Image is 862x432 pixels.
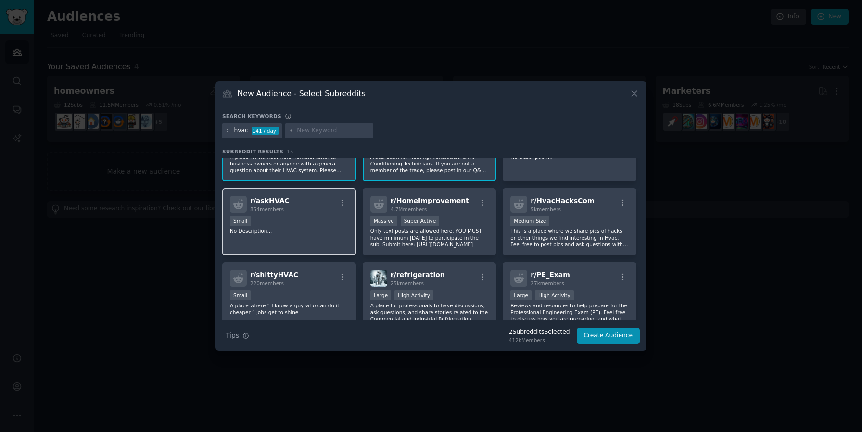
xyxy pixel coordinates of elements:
div: Massive [370,216,397,226]
div: Small [230,216,251,226]
p: Only text posts are allowed here. YOU MUST have minimum [DATE] to participate in the sub. Submit ... [370,228,489,248]
span: 854 members [250,206,284,212]
div: 412k Members [509,337,570,343]
div: hvac [234,127,248,135]
div: 2 Subreddit s Selected [509,328,570,337]
div: Medium Size [510,216,549,226]
span: 15 [287,149,293,154]
img: refrigeration [370,270,387,287]
h3: New Audience - Select Subreddits [238,89,366,99]
div: Small [230,290,251,300]
p: A place for professionals to have discussions, ask questions, and share stories related to the Co... [370,302,489,322]
div: Large [510,290,532,300]
div: High Activity [535,290,574,300]
p: A place for homeowners, renters, tenants, business owners or anyone with a general question about... [230,153,348,174]
span: 27k members [531,280,564,286]
span: 4.7M members [391,206,427,212]
input: New Keyword [297,127,370,135]
span: 25k members [391,280,424,286]
p: This is a place where we share pics of hacks or other things we find interesting in Hvac. Feel fr... [510,228,629,248]
div: Large [370,290,392,300]
span: r/ PE_Exam [531,271,570,279]
div: 141 / day [252,127,279,135]
span: Tips [226,330,239,341]
span: r/ refrigeration [391,271,445,279]
div: Super Active [401,216,440,226]
div: High Activity [394,290,433,300]
span: r/ shittyHVAC [250,271,298,279]
span: r/ askHVAC [250,197,290,204]
p: A subreddit for Heating, Ventilation, & Air Conditioning Technicians. If you are not a member of ... [370,153,489,174]
span: Subreddit Results [222,148,283,155]
span: r/ HomeImprovement [391,197,469,204]
p: No Description... [230,228,348,234]
button: Tips [222,327,253,344]
span: 5k members [531,206,561,212]
span: 220 members [250,280,284,286]
h3: Search keywords [222,113,281,120]
p: Reviews and resources to help prepare for the Professional Engineering Exam (PE). Feel free to di... [510,302,629,322]
button: Create Audience [577,328,640,344]
span: r/ HvacHacksCom [531,197,594,204]
p: A place where “ I know a guy who can do it cheaper “ jobs get to shine [230,302,348,316]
